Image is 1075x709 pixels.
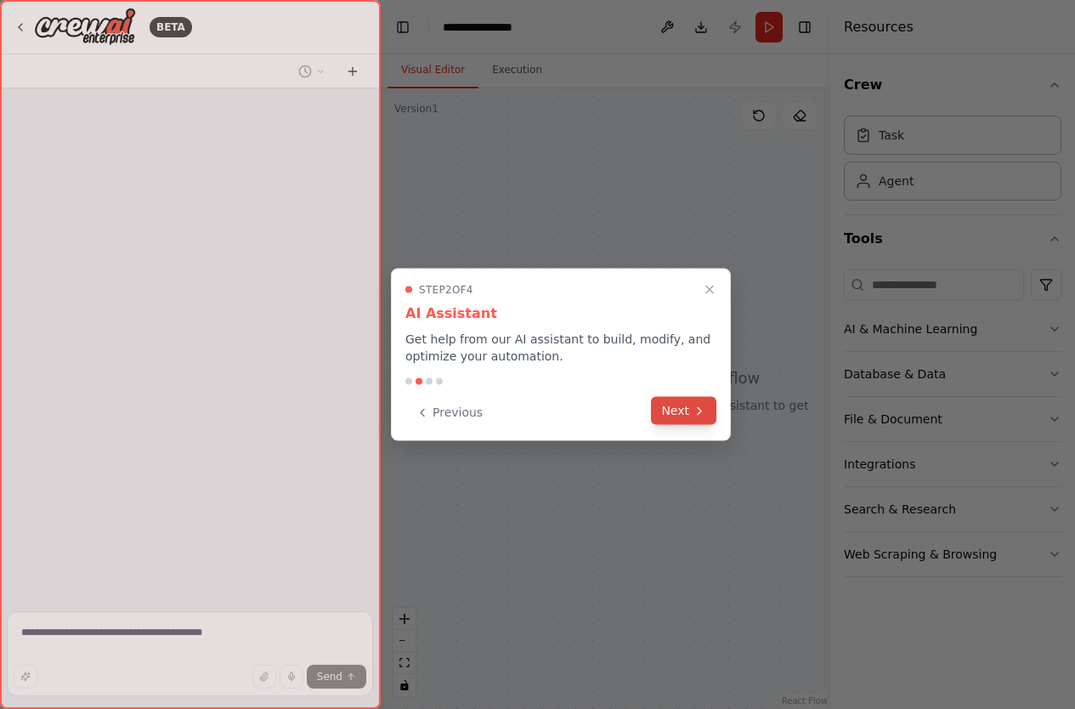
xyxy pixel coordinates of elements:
[391,15,415,39] button: Hide left sidebar
[405,303,716,324] h3: AI Assistant
[405,399,493,427] button: Previous
[651,397,716,425] button: Next
[699,280,720,300] button: Close walkthrough
[405,331,716,365] p: Get help from our AI assistant to build, modify, and optimize your automation.
[419,283,473,297] span: Step 2 of 4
